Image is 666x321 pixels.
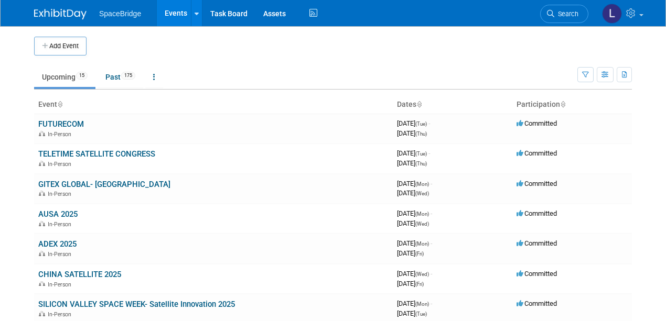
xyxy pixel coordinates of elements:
[415,151,427,157] span: (Tue)
[48,281,74,288] span: In-Person
[393,96,512,114] th: Dates
[397,300,432,307] span: [DATE]
[48,131,74,138] span: In-Person
[38,149,155,159] a: TELETIME SATELLITE CONGRESS
[98,67,143,87] a: Past175
[397,129,427,137] span: [DATE]
[415,221,429,227] span: (Wed)
[415,271,429,277] span: (Wed)
[517,270,557,278] span: Committed
[397,219,429,227] span: [DATE]
[415,281,424,287] span: (Fri)
[38,209,78,219] a: AUSA 2025
[512,96,632,114] th: Participation
[397,149,430,157] span: [DATE]
[517,149,557,157] span: Committed
[397,159,427,167] span: [DATE]
[48,191,74,197] span: In-Person
[48,221,74,228] span: In-Person
[517,239,557,247] span: Committed
[397,309,427,317] span: [DATE]
[397,270,432,278] span: [DATE]
[121,72,135,80] span: 175
[39,221,45,226] img: In-Person Event
[415,211,429,217] span: (Mon)
[38,270,121,279] a: CHINA SATELLITE 2025
[397,280,424,287] span: [DATE]
[38,119,84,129] a: FUTURECOM
[34,67,95,87] a: Upcoming15
[39,131,45,136] img: In-Person Event
[38,300,235,309] a: SILICON VALLEY SPACE WEEK- Satellite Innovation 2025
[415,131,427,137] span: (Thu)
[39,191,45,196] img: In-Person Event
[397,249,424,257] span: [DATE]
[415,121,427,127] span: (Tue)
[415,241,429,247] span: (Mon)
[517,300,557,307] span: Committed
[99,9,141,18] span: SpaceBridge
[554,10,578,18] span: Search
[428,149,430,157] span: -
[540,5,588,23] a: Search
[415,181,429,187] span: (Mon)
[602,4,622,24] img: Luminita Oprescu
[431,209,432,217] span: -
[415,311,427,317] span: (Tue)
[38,239,77,249] a: ADEX 2025
[48,251,74,258] span: In-Person
[39,161,45,166] img: In-Person Event
[38,180,170,189] a: GITEX GLOBAL- [GEOGRAPHIC_DATA]
[517,119,557,127] span: Committed
[415,251,424,257] span: (Fri)
[517,180,557,187] span: Committed
[415,301,429,307] span: (Mon)
[34,96,393,114] th: Event
[76,72,88,80] span: 15
[397,239,432,247] span: [DATE]
[415,191,429,196] span: (Wed)
[560,100,565,108] a: Sort by Participation Type
[431,270,432,278] span: -
[431,239,432,247] span: -
[416,100,422,108] a: Sort by Start Date
[39,281,45,286] img: In-Person Event
[431,300,432,307] span: -
[34,9,87,19] img: ExhibitDay
[397,119,430,127] span: [DATE]
[428,119,430,127] span: -
[39,251,45,256] img: In-Person Event
[415,161,427,167] span: (Thu)
[397,209,432,217] span: [DATE]
[34,37,87,56] button: Add Event
[48,161,74,168] span: In-Person
[397,189,429,197] span: [DATE]
[39,311,45,316] img: In-Person Event
[517,209,557,217] span: Committed
[431,180,432,187] span: -
[397,180,432,187] span: [DATE]
[48,311,74,318] span: In-Person
[57,100,62,108] a: Sort by Event Name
